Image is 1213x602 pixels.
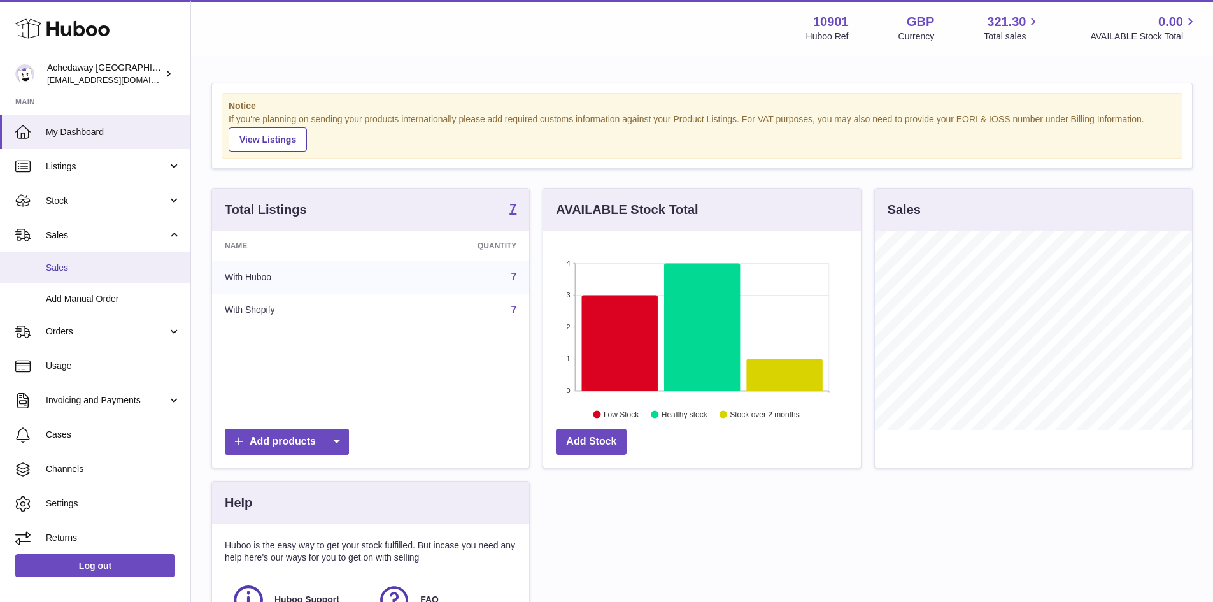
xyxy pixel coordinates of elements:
[509,202,516,215] strong: 7
[556,201,698,219] h3: AVAILABLE Stock Total
[813,13,849,31] strong: 10901
[225,494,252,512] h3: Help
[509,202,516,217] a: 7
[46,326,167,338] span: Orders
[984,31,1040,43] span: Total sales
[567,323,571,331] text: 2
[15,64,34,83] img: admin@newpb.co.uk
[984,13,1040,43] a: 321.30 Total sales
[806,31,849,43] div: Huboo Ref
[46,262,181,274] span: Sales
[229,113,1175,152] div: If you're planning on sending your products internationally please add required customs informati...
[46,498,181,510] span: Settings
[47,75,187,85] span: [EMAIL_ADDRESS][DOMAIN_NAME]
[46,532,181,544] span: Returns
[898,31,935,43] div: Currency
[1090,31,1198,43] span: AVAILABLE Stock Total
[567,387,571,394] text: 0
[212,231,383,261] th: Name
[46,229,167,241] span: Sales
[556,429,627,455] a: Add Stock
[511,305,516,315] a: 7
[225,201,307,219] h3: Total Listings
[46,429,181,441] span: Cases
[46,195,167,207] span: Stock
[511,271,516,282] a: 7
[229,127,307,152] a: View Listings
[567,355,571,362] text: 1
[662,410,708,419] text: Healthy stock
[604,410,639,419] text: Low Stock
[46,126,181,138] span: My Dashboard
[46,293,181,305] span: Add Manual Order
[47,62,162,86] div: Achedaway [GEOGRAPHIC_DATA]
[225,540,516,564] p: Huboo is the easy way to get your stock fulfilled. But incase you need any help here's our ways f...
[46,360,181,372] span: Usage
[730,410,800,419] text: Stock over 2 months
[888,201,921,219] h3: Sales
[987,13,1026,31] span: 321.30
[567,291,571,299] text: 3
[15,554,175,577] a: Log out
[1090,13,1198,43] a: 0.00 AVAILABLE Stock Total
[229,100,1175,112] strong: Notice
[567,259,571,267] text: 4
[225,429,349,455] a: Add products
[383,231,530,261] th: Quantity
[46,463,181,475] span: Channels
[212,261,383,294] td: With Huboo
[46,161,167,173] span: Listings
[212,294,383,327] td: With Shopify
[907,13,934,31] strong: GBP
[1158,13,1183,31] span: 0.00
[46,394,167,406] span: Invoicing and Payments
